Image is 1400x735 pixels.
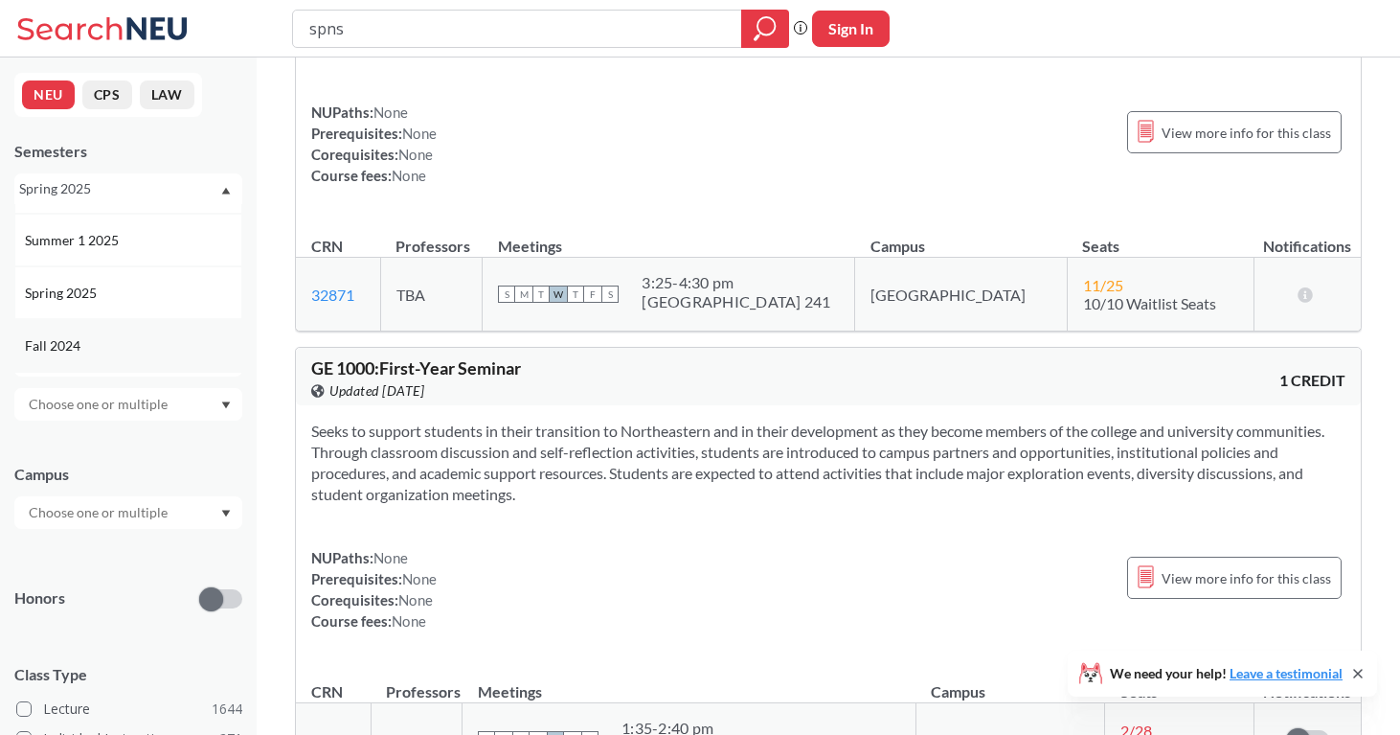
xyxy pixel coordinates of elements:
[812,11,890,47] button: Sign In
[311,547,437,632] div: NUPaths: Prerequisites: Corequisites: Course fees:
[1083,294,1216,312] span: 10/10 Waitlist Seats
[1162,566,1331,590] span: View more info for this class
[392,167,426,184] span: None
[1162,121,1331,145] span: View more info for this class
[642,292,830,311] div: [GEOGRAPHIC_DATA] 241
[14,587,65,609] p: Honors
[25,283,101,304] span: Spring 2025
[642,273,830,292] div: 3:25 - 4:30 pm
[532,286,550,303] span: T
[221,402,231,409] svg: Dropdown arrow
[584,286,601,303] span: F
[1254,217,1361,258] th: Notifications
[371,662,462,703] th: Professors
[221,187,231,195] svg: Dropdown arrow
[311,681,343,702] div: CRN
[1230,665,1343,681] a: Leave a testimonial
[1279,370,1345,391] span: 1 CREDIT
[550,286,567,303] span: W
[398,146,433,163] span: None
[373,103,408,121] span: None
[14,141,242,162] div: Semesters
[398,591,433,609] span: None
[380,258,483,332] td: TBA
[82,80,132,109] button: CPS
[221,510,231,517] svg: Dropdown arrow
[16,697,242,722] label: Lecture
[515,286,532,303] span: M
[329,380,424,402] span: Updated [DATE]
[1067,217,1253,258] th: Seats
[463,662,916,703] th: Meetings
[402,570,437,587] span: None
[25,335,84,356] span: Fall 2024
[402,125,437,142] span: None
[373,549,408,566] span: None
[25,230,123,251] span: Summer 1 2025
[14,496,242,529] div: Dropdown arrow
[14,464,242,485] div: Campus
[140,80,194,109] button: LAW
[741,10,789,48] div: magnifying glass
[1110,667,1343,680] span: We need your help!
[19,501,180,524] input: Choose one or multiple
[754,15,777,42] svg: magnifying glass
[311,102,437,186] div: NUPaths: Prerequisites: Corequisites: Course fees:
[14,173,242,204] div: Spring 2025Dropdown arrowFall 2025Summer 2 2025Summer Full 2025Summer 1 2025Spring 2025Fall 2024S...
[915,662,1104,703] th: Campus
[22,80,75,109] button: NEU
[14,388,242,421] div: Dropdown arrow
[392,612,426,630] span: None
[498,286,515,303] span: S
[311,236,343,257] div: CRN
[212,699,242,720] span: 1644
[855,217,1067,258] th: Campus
[311,357,521,379] span: GE 1000 : First-Year Seminar
[19,393,180,416] input: Choose one or multiple
[307,12,728,45] input: Class, professor, course number, "phrase"
[855,258,1067,332] td: [GEOGRAPHIC_DATA]
[14,664,242,685] span: Class Type
[311,421,1345,505] section: Seeks to support students in their transition to Northeastern and in their development as they be...
[380,217,483,258] th: Professors
[1083,276,1123,294] span: 11 / 25
[567,286,584,303] span: T
[311,286,354,304] a: 32871
[601,286,619,303] span: S
[19,178,219,199] div: Spring 2025
[483,217,855,258] th: Meetings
